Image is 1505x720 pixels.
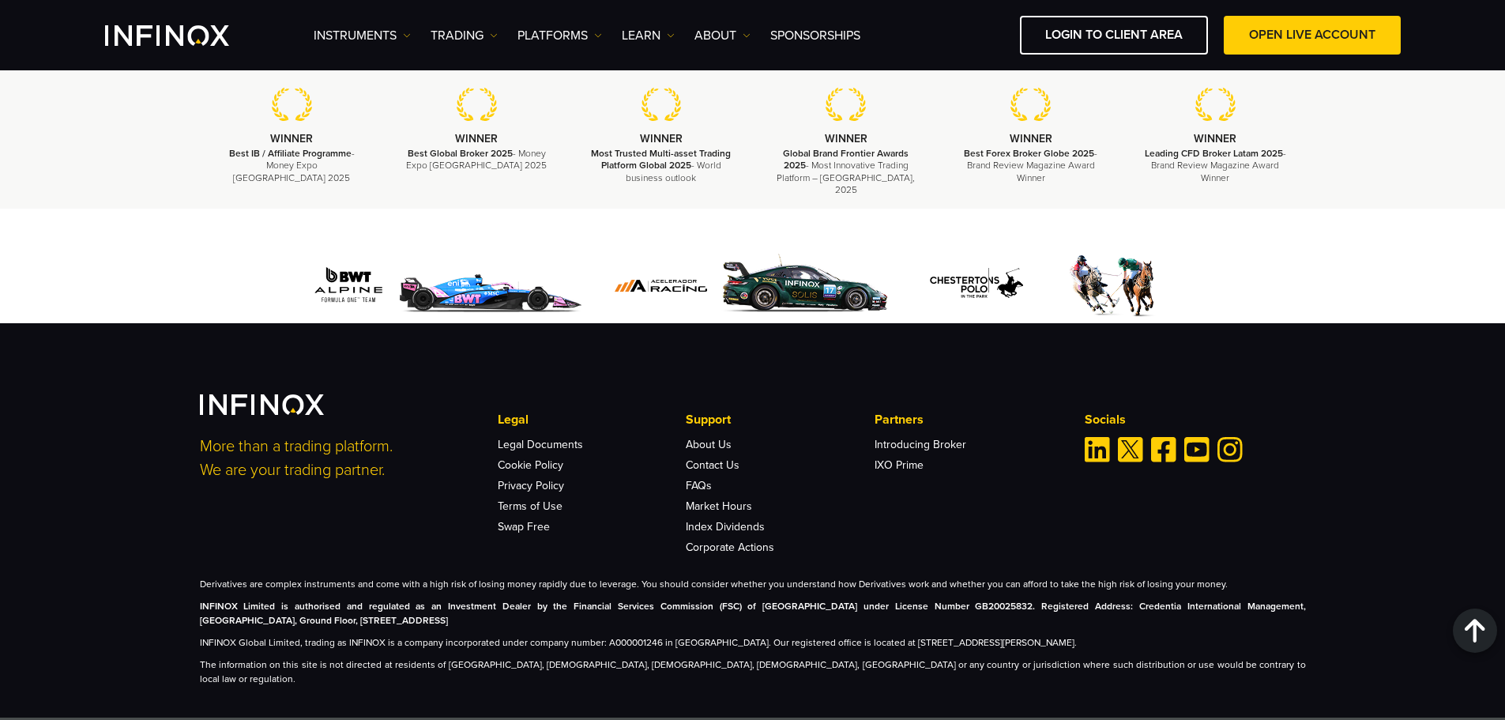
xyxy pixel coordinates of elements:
p: Partners [875,410,1063,429]
p: - Most Innovative Trading Platform – [GEOGRAPHIC_DATA], 2025 [773,148,919,196]
strong: Most Trusted Multi-asset Trading Platform Global 2025 [591,148,731,171]
a: ABOUT [694,26,751,45]
strong: WINNER [1194,132,1236,145]
a: Cookie Policy [498,458,563,472]
p: - Money Expo [GEOGRAPHIC_DATA] 2025 [404,148,549,172]
a: IXO Prime [875,458,924,472]
a: TRADING [431,26,498,45]
h2: Trading achievements [200,50,1306,72]
strong: WINNER [640,132,683,145]
strong: WINNER [825,132,867,145]
a: Learn [622,26,675,45]
p: The information on this site is not directed at residents of [GEOGRAPHIC_DATA], [DEMOGRAPHIC_DATA... [200,658,1306,686]
p: - Brand Review Magazine Award Winner [958,148,1104,184]
strong: WINNER [455,132,498,145]
strong: WINNER [270,132,313,145]
a: SPONSORSHIPS [770,26,860,45]
strong: Leading CFD Broker Latam 2025 [1145,148,1283,159]
a: Index Dividends [686,520,765,533]
p: Legal [498,410,686,429]
a: LOGIN TO CLIENT AREA [1020,16,1208,55]
strong: INFINOX Limited is authorised and regulated as an Investment Dealer by the Financial Services Com... [200,601,1306,626]
p: Support [686,410,874,429]
p: More than a trading platform. We are your trading partner. [200,435,476,482]
strong: Best Global Broker 2025 [408,148,513,159]
a: Introducing Broker [875,438,966,451]
a: Contact Us [686,458,739,472]
a: Instagram [1217,437,1243,462]
a: Corporate Actions [686,541,774,554]
p: Derivatives are complex instruments and come with a high risk of losing money rapidly due to leve... [200,577,1306,591]
strong: Best IB / Affiliate Programme [229,148,352,159]
p: - Money Expo [GEOGRAPHIC_DATA] 2025 [220,148,365,184]
a: Youtube [1184,437,1210,462]
a: Legal Documents [498,438,583,451]
a: Market Hours [686,499,752,513]
a: Privacy Policy [498,479,564,492]
a: FAQs [686,479,712,492]
a: PLATFORMS [517,26,602,45]
a: Instruments [314,26,411,45]
a: About Us [686,438,732,451]
a: Terms of Use [498,499,562,513]
p: - World business outlook [589,148,734,184]
p: - Brand Review Magazine Award Winner [1142,148,1288,184]
a: Facebook [1151,437,1176,462]
a: INFINOX Logo [105,25,266,46]
a: Linkedin [1085,437,1110,462]
p: INFINOX Global Limited, trading as INFINOX is a company incorporated under company number: A00000... [200,635,1306,650]
a: OPEN LIVE ACCOUNT [1224,16,1401,55]
a: Swap Free [498,520,550,533]
p: Socials [1085,410,1306,429]
strong: Global Brand Frontier Awards 2025 [783,148,909,171]
strong: Best Forex Broker Globe 2025 [964,148,1094,159]
a: Twitter [1118,437,1143,462]
strong: WINNER [1010,132,1052,145]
